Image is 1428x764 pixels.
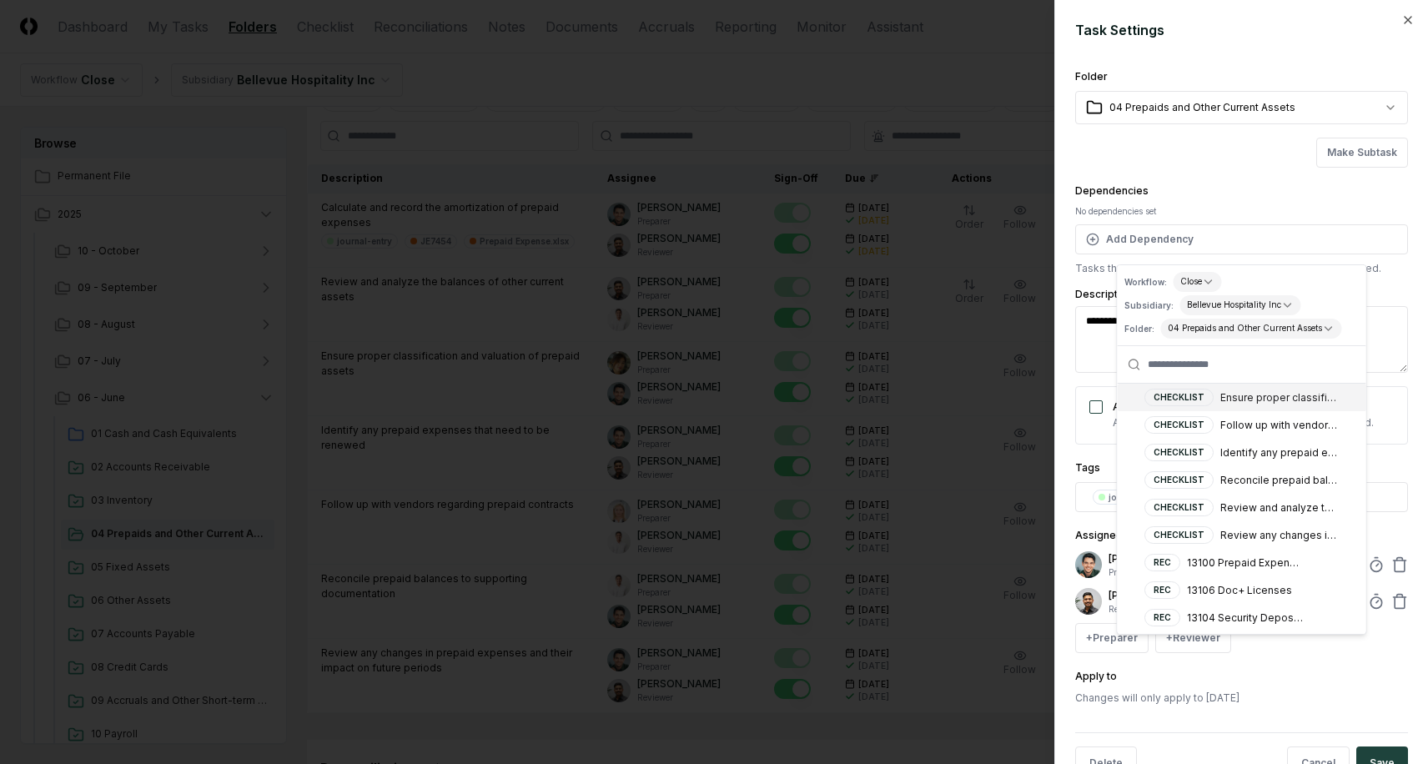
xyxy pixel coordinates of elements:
[1075,184,1149,197] label: Dependencies
[1144,554,1180,571] div: REC
[1075,261,1408,276] p: Tasks that must be completed before this task can be started.
[1075,289,1408,299] label: Description
[1155,623,1231,653] button: +Reviewer
[1109,566,1234,579] p: Preparer
[1220,445,1337,460] div: Identify any prepaid expenses that need to be renewed
[1144,471,1214,489] div: CHECKLIST
[1075,529,1129,541] label: Assignees
[1144,499,1214,516] div: CHECKLIST
[1109,588,1233,603] p: [PERSON_NAME]
[1075,588,1102,615] img: d09822cc-9b6d-4858-8d66-9570c114c672_eec49429-a748-49a0-a6ec-c7bd01c6482e.png
[1124,276,1167,289] div: Workflow:
[1144,389,1214,406] div: CHECKLIST
[1109,551,1234,566] p: [PERSON_NAME]
[1124,299,1174,312] div: Subsidiary:
[1124,323,1154,335] div: Folder:
[1220,390,1337,405] div: Ensure proper classification and valuation of prepaid assets
[1144,526,1214,544] div: CHECKLIST
[1109,603,1233,616] p: Reviewer
[1187,583,1292,598] div: 13106 Doc+ Licenses
[1075,670,1117,682] label: Apply to
[1075,224,1408,254] button: Add Dependency
[1118,384,1366,634] div: Suggestions
[1144,416,1214,434] div: CHECKLIST
[1075,691,1408,706] p: Changes will only apply to [DATE]
[1144,581,1180,599] div: REC
[1075,551,1102,578] img: d09822cc-9b6d-4858-8d66-9570c114c672_298d096e-1de5-4289-afae-be4cc58aa7ae.png
[1109,491,1177,504] div: journal-entry
[1075,205,1408,218] div: No dependencies set
[1144,609,1180,626] div: REC
[1075,623,1149,653] button: +Preparer
[1144,444,1214,461] div: CHECKLIST
[1075,70,1108,83] label: Folder
[1220,528,1337,543] div: Review any changes in prepaid expenses and their impact on future periods
[1075,461,1100,474] label: Tags
[1220,500,1337,515] div: Review and analyze the balances of other current assets
[1187,555,1304,570] div: 13100 Prepaid Expenses
[1075,20,1408,40] h2: Task Settings
[1113,415,1374,430] p: Automatically sign off when subtasks are completed.
[1316,138,1408,168] button: Make Subtask
[1220,418,1337,433] div: Follow up with vendors regarding prepaid contracts
[1113,400,1179,413] label: Auto sign-off
[1220,473,1337,488] div: Reconcile prepaid balances to supporting documentation
[1187,611,1304,626] div: 13104 Security Deposits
